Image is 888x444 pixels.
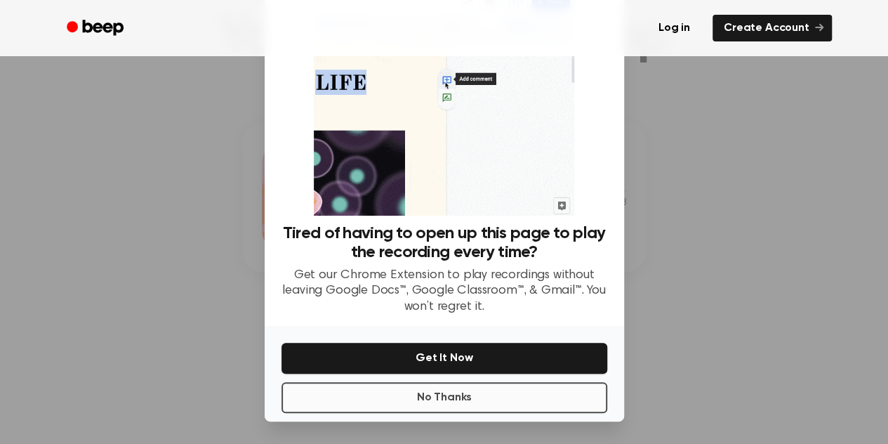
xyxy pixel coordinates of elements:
[281,343,607,374] button: Get It Now
[281,382,607,413] button: No Thanks
[281,224,607,262] h3: Tired of having to open up this page to play the recording every time?
[713,15,832,41] a: Create Account
[644,12,704,44] a: Log in
[57,15,136,42] a: Beep
[281,268,607,315] p: Get our Chrome Extension to play recordings without leaving Google Docs™, Google Classroom™, & Gm...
